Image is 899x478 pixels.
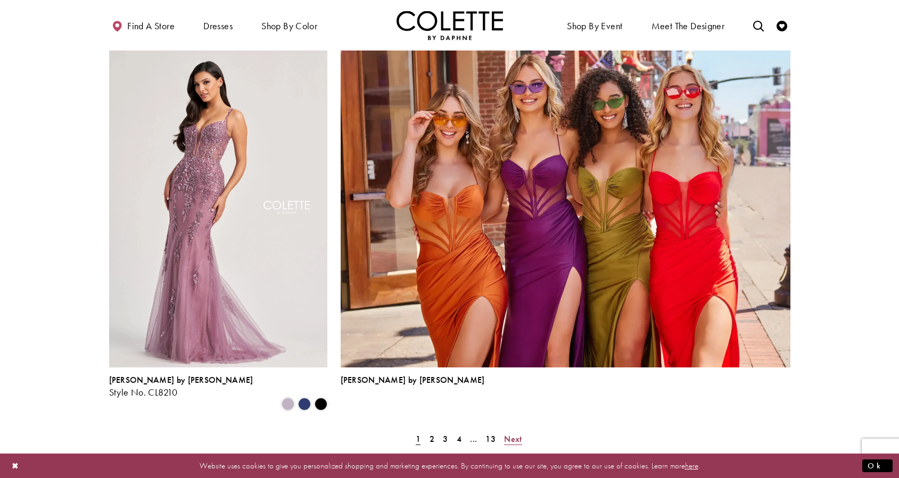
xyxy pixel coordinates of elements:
a: Toggle search [750,11,766,40]
span: Dresses [203,21,233,31]
div: Colette by Daphne Style No. CL8210 [109,375,253,398]
a: Check Wishlist [774,11,790,40]
a: Next Page [501,431,525,447]
p: Website uses cookies to give you personalized shopping and marketing experiences. By continuing t... [77,458,822,473]
a: Page 3 [440,431,451,447]
span: Dresses [201,11,235,40]
a: Meet the designer [649,11,728,40]
span: 1 [416,433,420,445]
span: [PERSON_NAME] by [PERSON_NAME] [341,374,485,385]
span: Shop By Event [564,11,625,40]
img: Colette by Daphne [397,11,503,40]
span: 4 [457,433,461,445]
span: 2 [430,433,434,445]
span: 13 [485,433,496,445]
span: Meet the designer [651,21,725,31]
button: Close Dialog [6,456,24,475]
span: Next [504,433,522,445]
a: ... [467,431,480,447]
a: here [685,460,698,471]
span: ... [470,433,477,445]
a: Page 13 [482,431,499,447]
span: Current Page [413,431,424,447]
span: Shop by color [261,21,317,31]
a: Visit Home Page [397,11,503,40]
i: Heather [282,398,294,410]
span: Shop by color [259,11,320,40]
a: Find a store [109,11,177,40]
button: Submit Dialog [862,459,893,472]
span: Shop By Event [567,21,622,31]
a: Visit Colette by Daphne Style No. CL8210 Page [109,51,327,367]
a: Page 2 [426,431,438,447]
a: Page 4 [453,431,465,447]
span: Find a store [127,21,175,31]
span: Style No. CL8210 [109,386,178,398]
span: [PERSON_NAME] by [PERSON_NAME] [109,374,253,385]
i: Black [315,398,327,410]
i: Navy Blue [298,398,311,410]
span: 3 [443,433,448,445]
